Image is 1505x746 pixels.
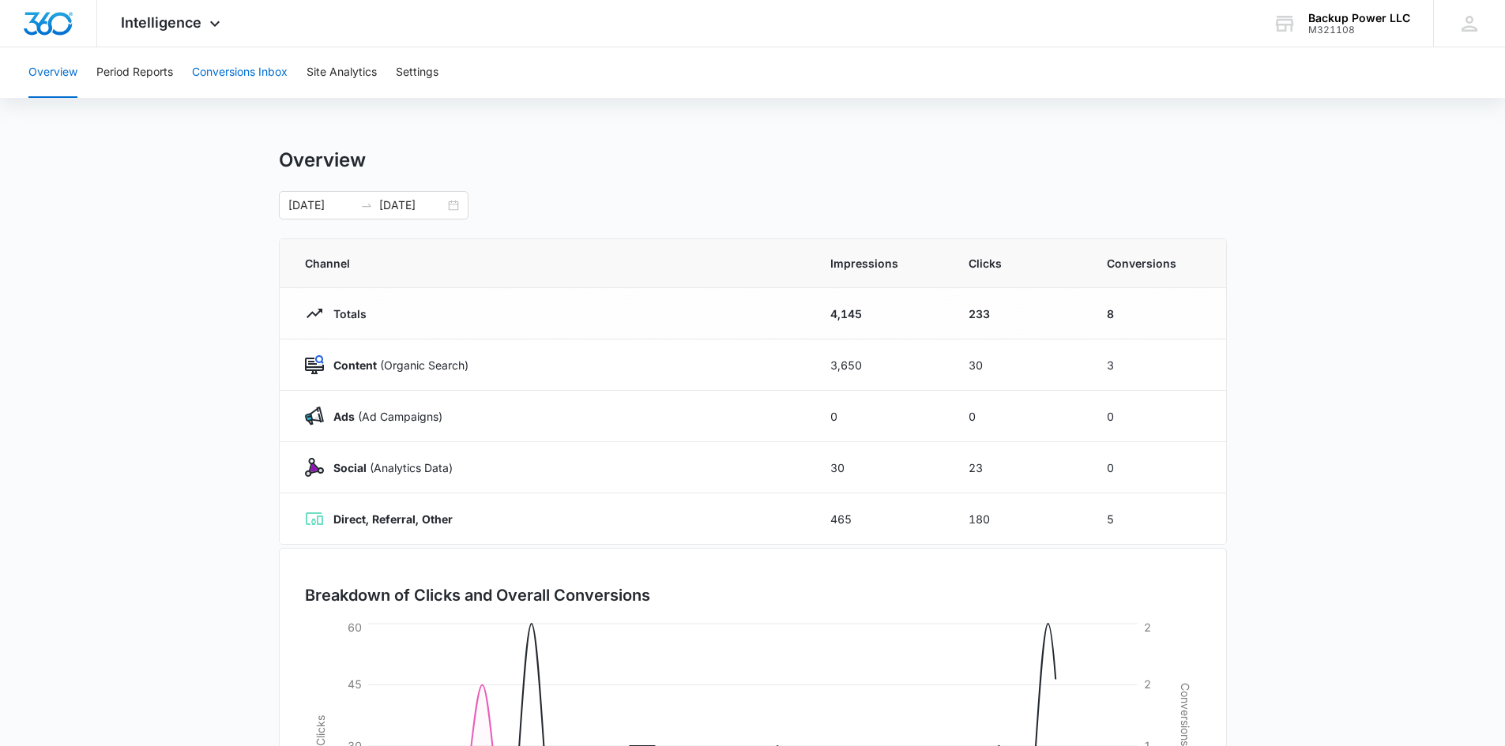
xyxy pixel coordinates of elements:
span: Intelligence [121,14,201,31]
span: to [360,199,373,212]
tspan: 2 [1144,677,1151,691]
td: 8 [1088,288,1226,339]
td: 4,145 [811,288,950,339]
td: 0 [1088,442,1226,493]
img: Social [305,458,324,477]
tspan: 2 [1144,620,1151,634]
tspan: Conversions [1179,683,1192,746]
td: 3,650 [811,339,950,391]
button: Period Reports [96,47,173,98]
td: 30 [811,442,950,493]
td: 465 [811,493,950,545]
h3: Breakdown of Clicks and Overall Conversions [305,583,650,607]
td: 5 [1088,493,1226,545]
button: Conversions Inbox [192,47,288,98]
td: 0 [1088,391,1226,442]
img: Content [305,355,324,374]
p: (Ad Campaigns) [324,408,442,425]
span: Channel [305,255,792,272]
div: account id [1308,24,1410,36]
tspan: 60 [348,620,362,634]
td: 233 [950,288,1088,339]
td: 0 [950,391,1088,442]
p: (Organic Search) [324,357,468,373]
tspan: 45 [348,677,362,691]
span: Clicks [969,255,1069,272]
p: Totals [324,306,367,322]
strong: Social [333,461,367,474]
input: End date [379,197,445,214]
span: Impressions [830,255,931,272]
img: Ads [305,407,324,425]
strong: Ads [333,410,355,423]
span: Conversions [1107,255,1201,272]
td: 30 [950,339,1088,391]
td: 0 [811,391,950,442]
tspan: Clicks [313,715,326,746]
button: Settings [396,47,438,98]
div: account name [1308,12,1410,24]
strong: Direct, Referral, Other [333,512,453,526]
p: (Analytics Data) [324,459,453,476]
td: 23 [950,442,1088,493]
button: Overview [28,47,77,98]
input: Start date [288,197,354,214]
h1: Overview [279,148,366,172]
td: 180 [950,493,1088,545]
td: 3 [1088,339,1226,391]
button: Site Analytics [307,47,377,98]
strong: Content [333,358,377,372]
span: swap-right [360,199,373,212]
